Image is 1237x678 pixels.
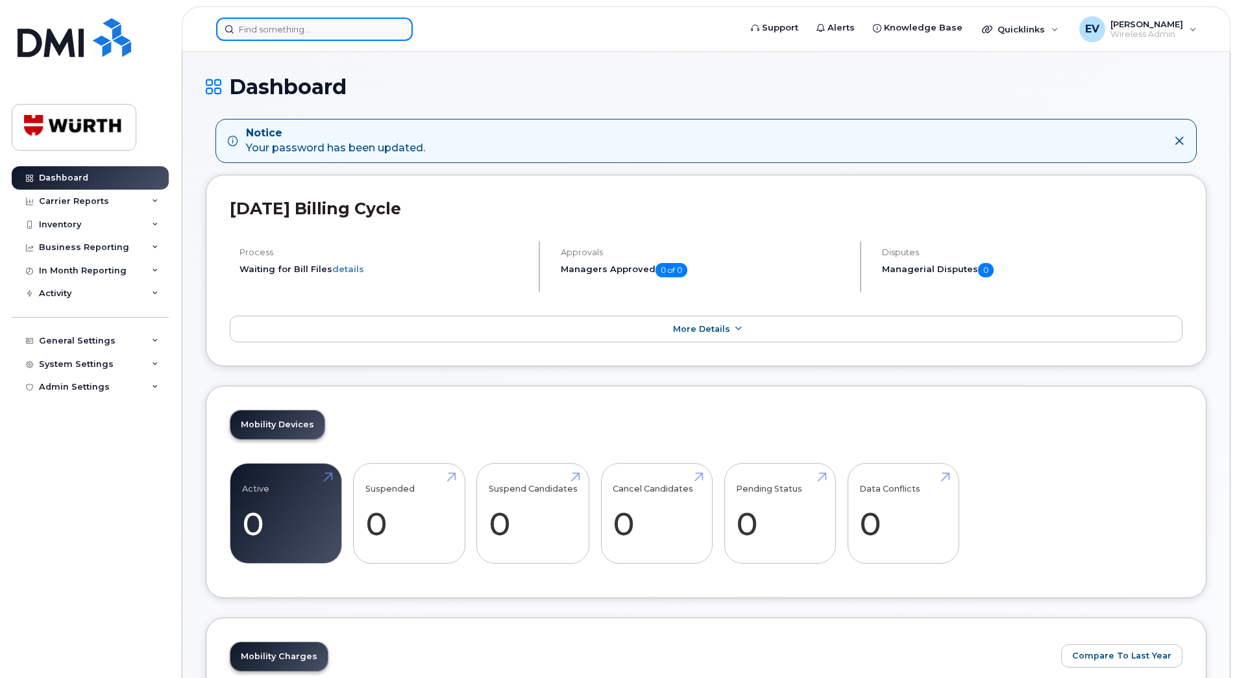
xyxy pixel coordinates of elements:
[859,471,947,557] a: Data Conflicts 0
[882,263,1182,277] h5: Managerial Disputes
[230,642,328,671] a: Mobility Charges
[613,471,700,557] a: Cancel Candidates 0
[1061,644,1182,668] button: Compare To Last Year
[242,471,330,557] a: Active 0
[655,263,687,277] span: 0 of 0
[239,247,528,257] h4: Process
[246,126,425,141] strong: Notice
[882,247,1182,257] h4: Disputes
[332,264,364,274] a: details
[230,410,325,439] a: Mobility Devices
[736,471,824,557] a: Pending Status 0
[978,263,994,277] span: 0
[239,263,528,275] li: Waiting for Bill Files
[673,324,730,334] span: More Details
[230,199,1182,218] h2: [DATE] Billing Cycle
[561,263,849,277] h5: Managers Approved
[206,75,1206,98] h1: Dashboard
[1072,649,1171,662] span: Compare To Last Year
[489,471,578,557] a: Suspend Candidates 0
[561,247,849,257] h4: Approvals
[365,471,453,557] a: Suspended 0
[246,126,425,156] div: Your password has been updated.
